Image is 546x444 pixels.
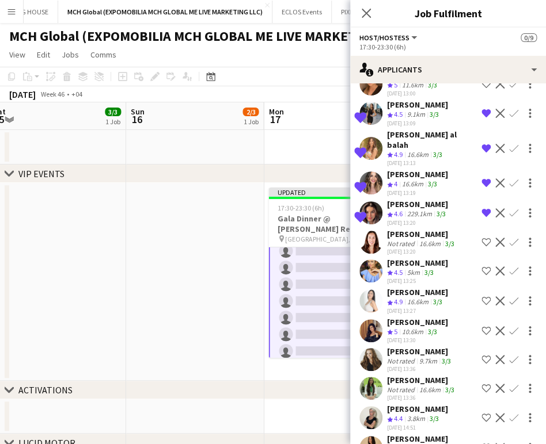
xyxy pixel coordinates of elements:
div: 11.6km [400,81,426,90]
div: [DATE] 13:36 [387,394,457,401]
div: [DATE] 13:20 [387,219,448,227]
a: Edit [32,47,55,62]
app-skills-label: 3/3 [430,110,439,118]
div: [PERSON_NAME] [387,317,448,327]
span: 4.5 [394,268,403,277]
div: [PERSON_NAME] [387,434,448,444]
span: 17:30-23:30 (6h) [278,204,324,212]
div: [PERSON_NAME] [387,375,457,385]
app-skills-label: 3/3 [433,297,442,306]
app-skills-label: 3/3 [442,357,451,365]
span: 3/3 [105,108,121,116]
button: Host/Hostess [359,33,419,42]
app-skills-label: 3/3 [428,327,437,336]
button: ECLOS Events [272,1,332,23]
div: 229.1km [405,209,434,219]
div: [PERSON_NAME] [387,199,448,209]
span: 2/3 [242,108,259,116]
div: 16.6km [417,239,443,248]
div: Applicants [350,56,546,83]
div: VIP EVENTS [18,168,65,179]
a: Comms [86,47,121,62]
span: 5 [394,81,397,89]
span: 4.6 [394,209,403,218]
div: Not rated [387,357,417,365]
div: 9.7km [417,357,439,365]
div: [DATE] [9,89,36,100]
app-card-role: Host/Hostess26A0/717:30-23:30 (6h) [268,222,397,363]
h3: Gala Dinner @ [PERSON_NAME] Restaurant [268,213,397,234]
div: Not rated [387,239,417,248]
div: Updated [268,187,397,197]
app-skills-label: 3/3 [445,385,454,394]
app-skills-label: 3/3 [445,239,454,248]
span: 0/9 [521,33,537,42]
div: [DATE] 13:19 [387,189,448,197]
div: 9.1km [405,110,427,120]
app-job-card: Updated17:30-23:30 (6h)0/9Gala Dinner @ [PERSON_NAME] Restaurant [GEOGRAPHIC_DATA], [GEOGRAPHIC_D... [268,187,397,358]
div: 17:30-23:30 (6h) [359,43,537,51]
app-skills-label: 3/3 [430,414,439,423]
span: 17 [267,113,283,126]
h1: MCH Global (EXPOMOBILIA MCH GLOBAL ME LIVE MARKETING LLC) [9,28,407,45]
div: [DATE] 13:20 [387,248,457,255]
div: 16.6km [400,179,426,189]
span: Sun [131,106,145,117]
div: ACTIVATIONS [18,384,73,396]
div: [PERSON_NAME] [387,287,448,297]
span: 16 [129,113,145,126]
div: [PERSON_NAME] [387,99,448,110]
span: Host/Hostess [359,33,409,42]
a: Jobs [57,47,84,62]
button: MCH Global (EXPOMOBILIA MCH GLOBAL ME LIVE MARKETING LLC) [58,1,272,23]
span: 5 [394,327,397,336]
span: Mon [268,106,283,117]
div: [DATE] 13:00 [387,90,448,97]
div: [DATE] 13:30 [387,336,448,344]
div: [DATE] 13:36 [387,365,453,373]
div: Not rated [387,385,417,394]
div: 1 Job [243,117,258,126]
div: 3.8km [405,414,427,424]
span: Edit [37,49,50,60]
div: [DATE] 13:09 [387,120,448,127]
span: 4.9 [394,150,403,159]
span: Jobs [62,49,79,60]
div: 16.6km [417,385,443,394]
div: [PERSON_NAME] [387,258,448,268]
span: Comms [90,49,116,60]
app-skills-label: 3/3 [428,179,437,188]
div: 10.6km [400,327,426,337]
div: 5km [405,268,422,278]
span: 4.4 [394,414,403,423]
app-skills-label: 3/3 [424,268,434,277]
span: View [9,49,25,60]
h3: Job Fulfilment [350,6,546,21]
div: [DATE] 13:25 [387,277,448,285]
div: [PERSON_NAME] [387,404,448,414]
div: [PERSON_NAME] [387,169,448,179]
span: 4 [394,179,397,188]
app-skills-label: 3/3 [437,209,446,218]
span: 4.9 [394,297,403,306]
div: [PERSON_NAME] al balah [387,129,477,150]
div: 1 Job [105,117,120,126]
div: [PERSON_NAME] [387,229,457,239]
div: +04 [71,90,82,98]
span: [GEOGRAPHIC_DATA], [GEOGRAPHIC_DATA] [285,235,369,243]
app-skills-label: 3/3 [433,150,442,159]
div: 16.6km [405,150,431,160]
a: View [5,47,30,62]
span: Week 46 [38,90,67,98]
div: [PERSON_NAME] [387,346,453,357]
div: [DATE] 14:51 [387,424,448,431]
div: [DATE] 13:27 [387,307,448,315]
div: [DATE] 13:13 [387,159,477,167]
button: PIXL [332,1,363,23]
app-skills-label: 3/3 [428,81,437,89]
div: 16.6km [405,297,431,307]
span: 4.5 [394,110,403,118]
